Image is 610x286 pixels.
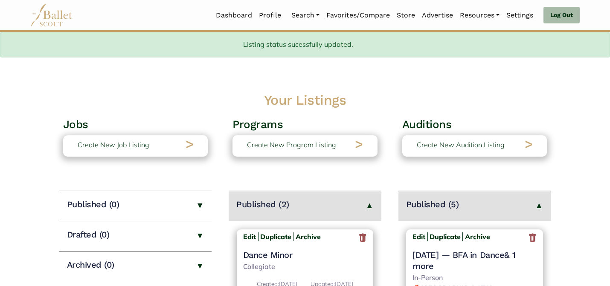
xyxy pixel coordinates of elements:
b: Edit [243,232,256,241]
a: Store [393,6,418,24]
a: Create New Job Listing> [63,135,208,157]
a: Archive [293,232,321,241]
h4: Published (2) [236,199,289,210]
p: Create New Program Listing [247,140,336,151]
h4: Archived (0) [67,259,114,270]
a: Settings [503,6,537,24]
a: Edit [412,232,428,241]
a: [DATE] — BFA in Dance [412,250,504,260]
h2: > [525,135,533,153]
a: Create New Program Listing> [232,135,378,157]
b: Edit [412,232,425,241]
a: Create New Audition Listing> [402,135,547,157]
a: Archive [462,232,490,241]
a: Advertise [418,6,456,24]
a: Resources [456,6,503,24]
h4: Published (5) [406,199,459,210]
b: Archive [296,232,321,241]
a: Search [288,6,323,24]
h3: Programs [232,117,378,132]
p: Collegiate [243,261,367,272]
a: & 1 more [412,250,516,271]
h3: Jobs [63,117,208,132]
a: Duplicate [260,232,291,241]
a: Edit [243,232,259,241]
b: Archive [465,232,490,241]
a: Favorites/Compare [323,6,393,24]
a: Profile [256,6,285,24]
h4: Drafted (0) [67,229,110,240]
h2: > [186,135,194,153]
a: Dance Minor [243,249,367,260]
p: Create New Audition Listing [417,140,505,151]
a: Log Out [543,7,580,24]
h2: > [355,135,363,153]
h4: Published (0) [67,199,119,210]
a: Duplicate [430,232,461,241]
h3: Auditions [402,117,547,132]
a: Dashboard [212,6,256,24]
span: — BFA in Dance [442,250,504,260]
p: Create New Job Listing [78,140,149,151]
